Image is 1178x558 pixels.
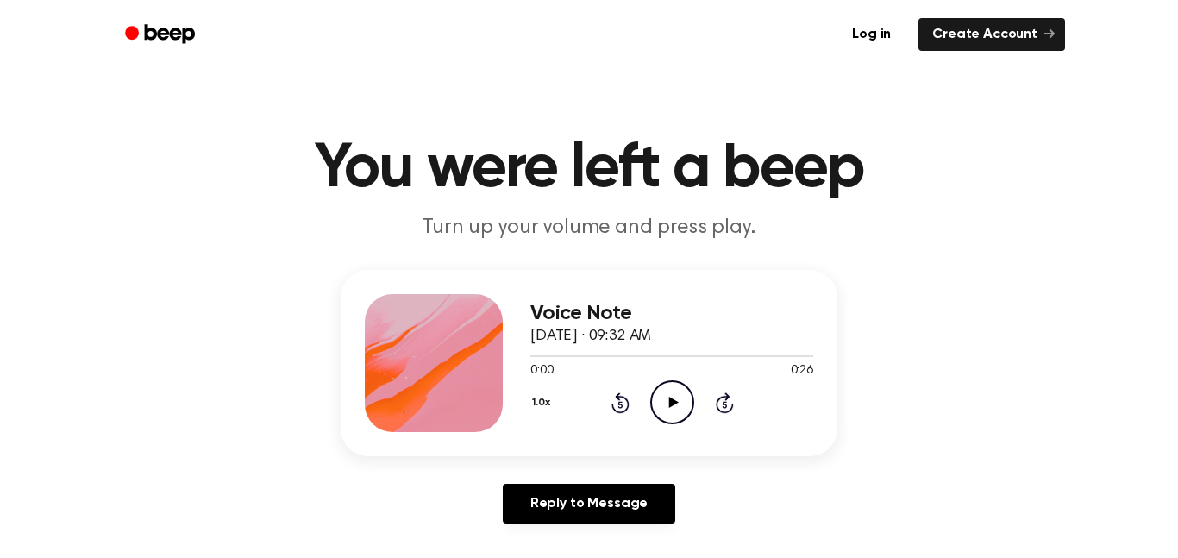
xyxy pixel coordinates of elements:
[530,329,651,344] span: [DATE] · 09:32 AM
[530,362,553,380] span: 0:00
[530,388,556,417] button: 1.0x
[147,138,1031,200] h1: You were left a beep
[503,484,675,524] a: Reply to Message
[791,362,813,380] span: 0:26
[835,15,908,54] a: Log in
[113,18,210,52] a: Beep
[530,302,813,325] h3: Voice Note
[258,214,920,242] p: Turn up your volume and press play.
[918,18,1065,51] a: Create Account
